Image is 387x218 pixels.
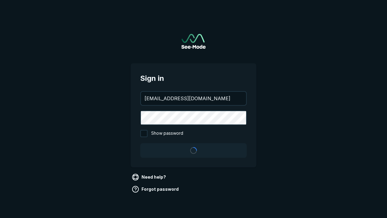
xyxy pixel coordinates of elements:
a: Forgot password [131,184,181,194]
a: Need help? [131,172,168,182]
img: See-Mode Logo [181,34,206,49]
span: Sign in [140,73,247,84]
span: Show password [151,130,183,137]
input: your@email.com [141,92,246,105]
a: Go to sign in [181,34,206,49]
